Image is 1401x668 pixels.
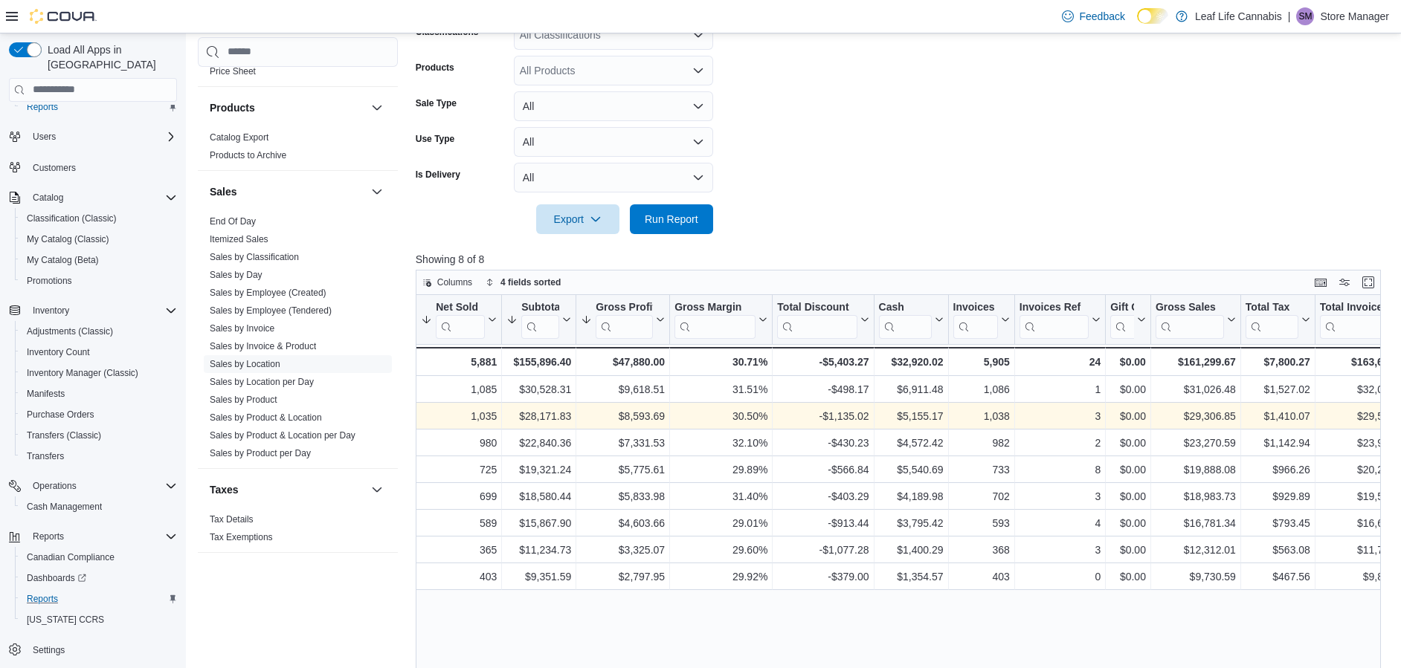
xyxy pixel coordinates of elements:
[1156,434,1236,452] div: $23,270.59
[878,301,931,339] div: Cash
[953,461,1009,479] div: 733
[15,609,183,630] button: [US_STATE] CCRS
[21,569,177,587] span: Dashboards
[210,252,299,262] a: Sales by Classification
[777,353,869,371] div: -$5,403.27
[21,447,177,465] span: Transfers
[15,404,183,425] button: Purchase Orders
[1156,301,1224,339] div: Gross Sales
[33,305,69,317] span: Inventory
[210,323,274,334] a: Sales by Invoice
[581,353,665,371] div: $47,880.00
[21,230,177,248] span: My Catalog (Classic)
[1110,514,1146,532] div: $0.00
[27,367,138,379] span: Inventory Manager (Classic)
[953,301,1009,339] button: Invoices Sold
[21,272,177,290] span: Promotions
[1110,434,1146,452] div: $0.00
[27,128,177,146] span: Users
[33,531,64,542] span: Reports
[30,9,97,24] img: Cova
[27,593,58,605] span: Reports
[3,156,183,178] button: Customers
[878,353,943,371] div: $32,920.02
[21,447,70,465] a: Transfers
[210,531,273,543] span: Tax Exemptions
[1110,461,1146,479] div: $0.00
[210,305,332,317] span: Sales by Employee (Tendered)
[198,510,398,552] div: Taxes
[953,353,1009,371] div: 5,905
[3,300,183,321] button: Inventory
[27,302,75,320] button: Inventory
[3,476,183,496] button: Operations
[210,394,277,406] span: Sales by Product
[15,363,183,383] button: Inventory Manager (Classic)
[210,448,311,458] a: Sales by Product per Day
[21,548,177,566] span: Canadian Compliance
[21,322,119,340] a: Adjustments (Classic)
[581,514,665,532] div: $4,603.66
[27,213,117,224] span: Classification (Classic)
[416,133,454,145] label: Use Type
[21,343,177,361] span: Inventory Count
[674,380,767,398] div: 31.51%
[33,192,63,204] span: Catalog
[21,406,100,424] a: Purchase Orders
[521,301,559,315] div: Subtotal
[210,395,277,405] a: Sales by Product
[581,434,665,452] div: $7,331.53
[545,204,611,234] span: Export
[198,62,398,86] div: Pricing
[15,547,183,568] button: Canadian Compliance
[210,251,299,263] span: Sales by Classification
[416,97,457,109] label: Sale Type
[878,301,931,315] div: Cash
[21,548,120,566] a: Canadian Compliance
[21,251,105,269] a: My Catalog (Beta)
[1156,353,1236,371] div: $161,299.67
[210,150,286,160] a: Products to Archive
[27,233,109,245] span: My Catalog (Classic)
[210,412,322,424] span: Sales by Product & Location
[210,358,280,370] span: Sales by Location
[953,301,997,339] div: Invoices Sold
[15,208,183,229] button: Classification (Classic)
[674,301,756,339] div: Gross Margin
[15,383,183,404] button: Manifests
[27,254,99,266] span: My Catalog (Beta)
[1156,407,1236,425] div: $29,306.85
[1195,7,1282,25] p: Leaf Life Cannabis
[1246,380,1310,398] div: $1,527.02
[21,498,177,516] span: Cash Management
[953,407,1009,425] div: 1,038
[210,215,256,227] span: End Of Day
[692,29,704,41] button: Open list of options
[27,128,62,146] button: Users
[27,158,177,176] span: Customers
[15,250,183,270] button: My Catalog (Beta)
[674,301,756,315] div: Gross Margin
[15,425,183,446] button: Transfers (Classic)
[674,407,767,425] div: 30.50%
[1110,487,1146,505] div: $0.00
[210,514,254,525] a: Tax Details
[1110,301,1134,315] div: Gift Cards
[1320,301,1397,315] div: Total Invoiced
[1020,301,1101,339] button: Invoices Ref
[581,380,665,398] div: $9,618.51
[674,434,767,452] div: 32.10%
[1246,301,1298,339] div: Total Tax
[1359,273,1377,291] button: Enter fullscreen
[27,189,69,207] button: Catalog
[1156,301,1236,339] button: Gross Sales
[1137,24,1138,25] span: Dark Mode
[878,434,943,452] div: $4,572.42
[27,477,83,495] button: Operations
[3,126,183,147] button: Users
[777,407,869,425] div: -$1,135.02
[21,210,123,227] a: Classification (Classic)
[1110,353,1146,371] div: $0.00
[1020,461,1101,479] div: 8
[953,434,1009,452] div: 982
